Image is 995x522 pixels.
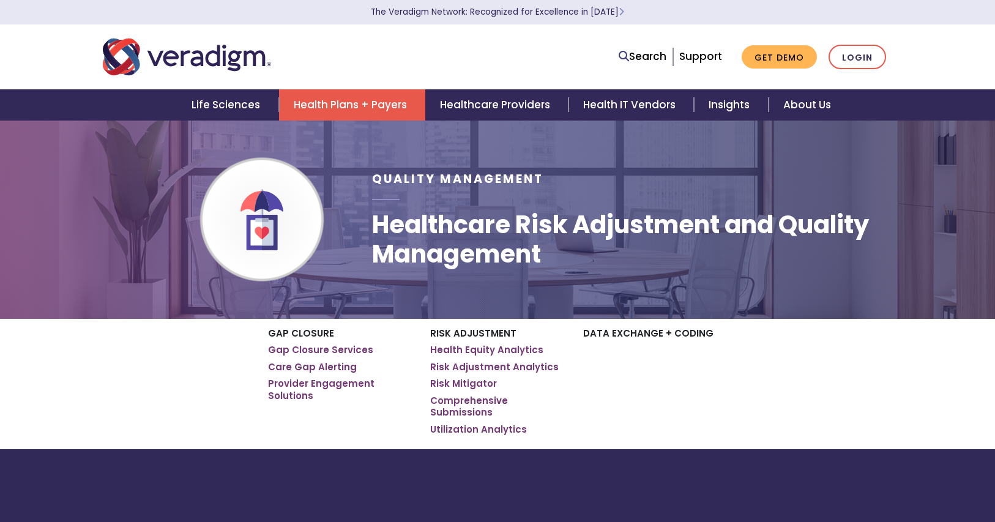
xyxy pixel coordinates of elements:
span: Quality Management [372,171,543,187]
a: Healthcare Providers [425,89,568,121]
span: Learn More [619,6,624,18]
a: Health IT Vendors [568,89,694,121]
a: About Us [769,89,846,121]
a: Health Plans + Payers [279,89,425,121]
a: Insights [694,89,768,121]
a: Health Equity Analytics [430,344,543,356]
a: Comprehensive Submissions [430,395,565,419]
a: Search [619,48,666,65]
a: Risk Mitigator [430,378,497,390]
a: Provider Engagement Solutions [268,378,412,401]
a: Gap Closure Services [268,344,373,356]
a: Care Gap Alerting [268,361,357,373]
img: Veradigm logo [103,37,271,77]
a: Utilization Analytics [430,423,527,436]
a: The Veradigm Network: Recognized for Excellence in [DATE]Learn More [371,6,624,18]
a: Get Demo [742,45,817,69]
a: Risk Adjustment Analytics [430,361,559,373]
a: Login [829,45,886,70]
h1: Healthcare Risk Adjustment and Quality Management [372,210,892,269]
a: Life Sciences [177,89,278,121]
a: Support [679,49,722,64]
